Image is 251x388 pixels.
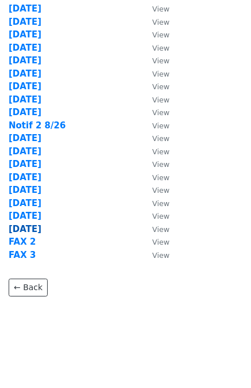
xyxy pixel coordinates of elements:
[152,31,169,39] small: View
[152,173,169,182] small: View
[152,82,169,91] small: View
[152,5,169,13] small: View
[9,94,41,105] a: [DATE]
[152,18,169,26] small: View
[141,43,169,53] a: View
[152,251,169,260] small: View
[141,107,169,117] a: View
[141,198,169,208] a: View
[152,147,169,156] small: View
[141,237,169,247] a: View
[152,96,169,104] small: View
[9,55,41,66] a: [DATE]
[141,3,169,14] a: View
[152,212,169,220] small: View
[152,238,169,246] small: View
[9,120,65,131] a: Notif 2 8/26
[9,69,41,79] a: [DATE]
[152,186,169,195] small: View
[9,81,41,92] a: [DATE]
[141,120,169,131] a: View
[9,198,41,208] a: [DATE]
[141,17,169,27] a: View
[141,146,169,157] a: View
[9,107,41,117] a: [DATE]
[9,43,41,53] a: [DATE]
[152,160,169,169] small: View
[9,29,41,40] a: [DATE]
[152,121,169,130] small: View
[141,69,169,79] a: View
[141,224,169,234] a: View
[141,211,169,221] a: View
[152,199,169,208] small: View
[9,224,41,234] a: [DATE]
[9,172,41,182] a: [DATE]
[152,108,169,117] small: View
[9,17,41,27] a: [DATE]
[141,94,169,105] a: View
[9,279,48,296] a: ← Back
[141,172,169,182] a: View
[9,146,41,157] a: [DATE]
[141,29,169,40] a: View
[152,225,169,234] small: View
[152,70,169,78] small: View
[152,56,169,65] small: View
[9,133,41,143] a: [DATE]
[141,81,169,92] a: View
[9,211,41,221] a: [DATE]
[9,237,36,247] a: FAX 2
[141,159,169,169] a: View
[141,55,169,66] a: View
[9,159,41,169] a: [DATE]
[141,250,169,260] a: View
[194,333,251,388] iframe: Chat Widget
[152,134,169,143] small: View
[9,185,41,195] a: [DATE]
[152,44,169,52] small: View
[141,133,169,143] a: View
[9,3,41,14] a: [DATE]
[9,250,36,260] a: FAX 3
[141,185,169,195] a: View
